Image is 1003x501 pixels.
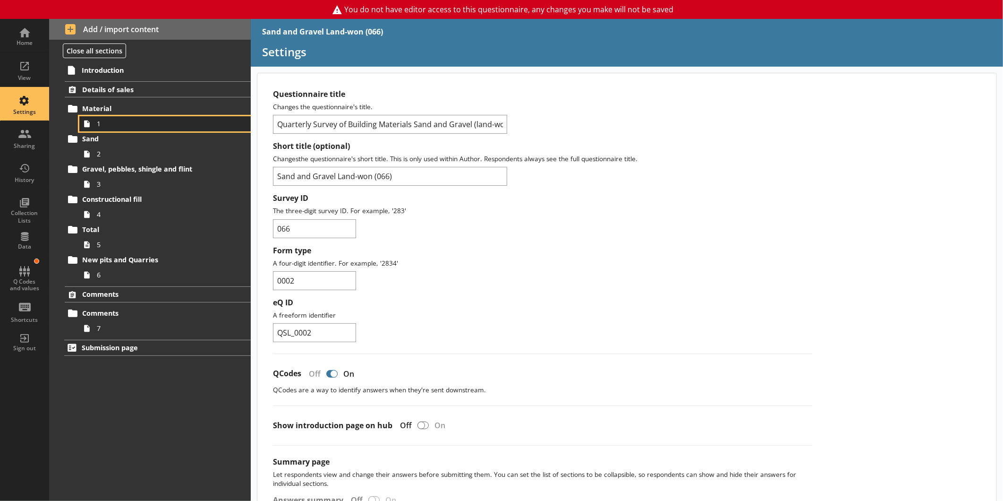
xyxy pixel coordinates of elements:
a: Constructional fill [65,192,251,207]
span: 2 [97,149,220,158]
a: 4 [79,207,251,222]
li: Total5 [69,222,251,252]
div: Home [8,39,41,47]
li: Material1 [69,101,251,131]
div: History [8,176,41,184]
a: Material [65,101,251,116]
button: Close all sections [63,43,126,58]
span: Gravel, pebbles, shingle and flint [82,164,217,173]
label: QCodes [273,369,301,379]
li: Comments7 [69,306,251,336]
li: New pits and Quarries6 [69,252,251,283]
label: eQ ID [273,298,812,308]
span: Constructional fill [82,195,217,204]
a: 6 [79,268,251,283]
div: Q Codes and values [8,278,41,292]
div: Sand and Gravel Land-won (066) [262,26,383,37]
a: Comments [65,286,251,302]
div: Settings [8,108,41,116]
h1: Settings [262,44,992,59]
span: 7 [97,324,220,333]
a: Comments [65,306,251,321]
label: Short title (optional) [273,141,812,151]
span: New pits and Quarries [82,255,217,264]
span: 6 [97,270,220,279]
div: Data [8,243,41,250]
p: The three-digit survey ID. For example, '283' [273,206,812,215]
li: Constructional fill4 [69,192,251,222]
div: Collection Lists [8,209,41,224]
label: Questionnaire title [273,89,812,99]
span: Introduction [82,66,216,75]
span: Details of sales [82,85,217,94]
a: Total [65,222,251,237]
label: Show introduction page on hub [273,421,392,431]
a: Details of sales [65,81,251,97]
li: Gravel, pebbles, shingle and flint3 [69,162,251,192]
a: 7 [79,321,251,336]
span: Add / import content [65,24,235,35]
label: Summary page [273,457,812,467]
div: On [431,420,453,431]
a: Submission page [64,340,251,356]
p: A four-digit identifier. For example, '2834' [273,259,812,268]
div: Sign out [8,345,41,352]
span: Comments [82,309,217,318]
a: Introduction [64,62,251,78]
div: On [340,369,362,379]
a: Sand [65,131,251,147]
span: Sand [82,134,217,143]
div: Off [392,420,416,431]
a: 3 [79,177,251,192]
p: Changes the questionnaire's title. [273,102,812,111]
div: Shortcuts [8,316,41,324]
span: 5 [97,240,220,249]
p: Changes the questionnaire's short title. This is only used within Author. Respondents always see ... [273,154,812,163]
li: CommentsComments7 [49,286,251,336]
a: 1 [79,116,251,131]
span: Submission page [82,343,216,352]
div: View [8,74,41,82]
p: QCodes are a way to identify answers when they're sent downstream. [273,385,812,394]
button: Add / import content [49,19,251,40]
p: Let respondents view and change their answers before submitting them. You can set the list of sec... [273,470,812,488]
span: 4 [97,210,220,219]
div: Off [301,369,324,379]
li: Sand2 [69,131,251,162]
li: Details of salesMaterial1Sand2Gravel, pebbles, shingle and flint3Constructional fill4Total5New pi... [49,81,251,282]
label: Form type [273,246,812,256]
span: 1 [97,119,220,128]
span: Total [82,225,217,234]
span: Comments [82,290,217,299]
a: 5 [79,237,251,252]
p: A freeform identifier [273,311,812,320]
a: Gravel, pebbles, shingle and flint [65,162,251,177]
span: 3 [97,180,220,189]
label: Survey ID [273,193,812,203]
span: Material [82,104,217,113]
div: Sharing [8,142,41,150]
a: New pits and Quarries [65,252,251,268]
a: 2 [79,147,251,162]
